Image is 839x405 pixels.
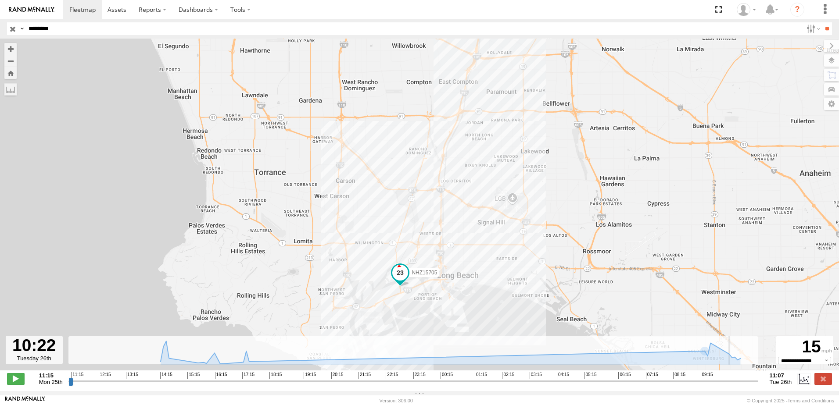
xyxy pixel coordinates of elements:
[4,83,17,96] label: Measure
[187,372,200,379] span: 15:15
[673,372,685,379] span: 08:15
[778,337,832,357] div: 15
[4,43,17,55] button: Zoom in
[39,379,63,385] span: Mon 25th Aug 2025
[824,98,839,110] label: Map Settings
[304,372,316,379] span: 19:15
[530,372,542,379] span: 03:15
[7,373,25,384] label: Play/Stop
[18,22,25,35] label: Search Query
[269,372,282,379] span: 18:15
[99,372,111,379] span: 12:15
[770,379,792,385] span: Tue 26th Aug 2025
[4,55,17,67] button: Zoom out
[4,67,17,79] button: Zoom Home
[71,372,83,379] span: 11:15
[770,372,792,379] strong: 11:07
[584,372,596,379] span: 05:15
[701,372,713,379] span: 09:15
[412,270,437,276] span: NHZ15705
[386,372,398,379] span: 22:15
[413,372,426,379] span: 23:15
[618,372,631,379] span: 06:15
[126,372,138,379] span: 13:15
[475,372,487,379] span: 01:15
[359,372,371,379] span: 21:15
[734,3,759,16] div: Zulema McIntosch
[39,372,63,379] strong: 11:15
[788,398,834,403] a: Terms and Conditions
[380,398,413,403] div: Version: 306.00
[814,373,832,384] label: Close
[215,372,227,379] span: 16:15
[242,372,255,379] span: 17:15
[160,372,172,379] span: 14:15
[557,372,569,379] span: 04:15
[331,372,344,379] span: 20:15
[441,372,453,379] span: 00:15
[803,22,822,35] label: Search Filter Options
[9,7,54,13] img: rand-logo.svg
[646,372,658,379] span: 07:15
[747,398,834,403] div: © Copyright 2025 -
[502,372,514,379] span: 02:15
[5,396,45,405] a: Visit our Website
[790,3,804,17] i: ?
